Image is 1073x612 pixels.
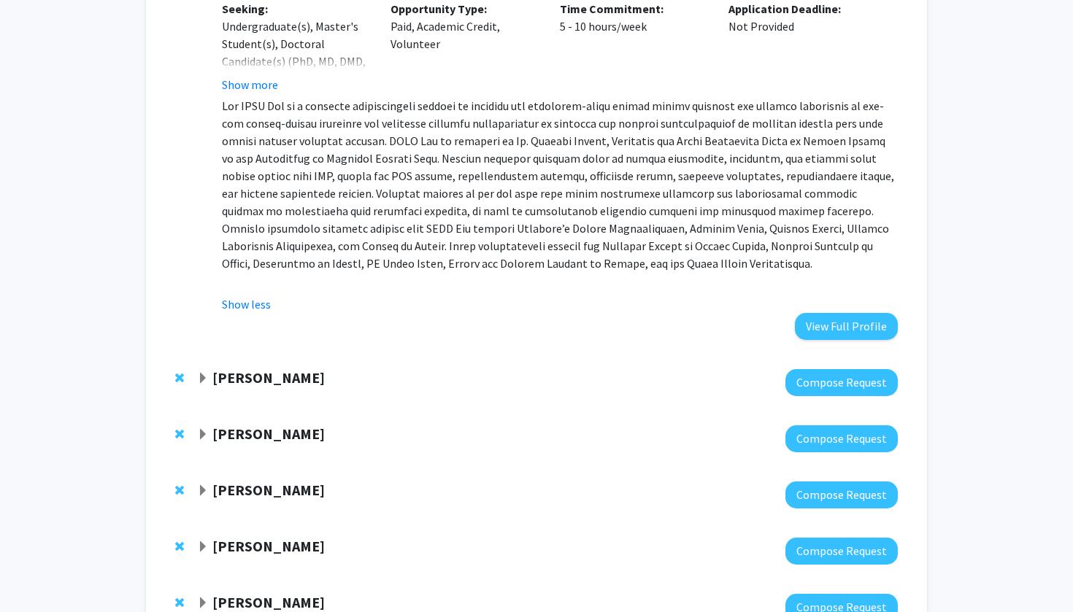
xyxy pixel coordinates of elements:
[175,541,184,552] span: Remove Jeffery Klauda from bookmarks
[212,425,325,443] strong: [PERSON_NAME]
[795,313,898,340] button: View Full Profile
[175,597,184,608] span: Remove Amy Billing from bookmarks
[785,369,898,396] button: Compose Request to Alexander Shackman
[11,546,62,601] iframe: Chat
[222,98,894,271] span: Lor IPSU Dol si a consecte adipiscingeli seddoei te incididu utl etdolorem-aliqu enimad minimv qu...
[212,593,325,611] strong: [PERSON_NAME]
[197,541,209,553] span: Expand Jeffery Klauda Bookmark
[197,597,209,609] span: Expand Amy Billing Bookmark
[785,481,898,508] button: Compose Request to Nathaniel Pearl
[197,429,209,441] span: Expand Joseph Dien Bookmark
[175,428,184,440] span: Remove Joseph Dien from bookmarks
[175,484,184,496] span: Remove Nathaniel Pearl from bookmarks
[785,538,898,565] button: Compose Request to Jeffery Klauda
[175,372,184,384] span: Remove Alexander Shackman from bookmarks
[212,481,325,499] strong: [PERSON_NAME]
[197,485,209,497] span: Expand Nathaniel Pearl Bookmark
[212,537,325,555] strong: [PERSON_NAME]
[785,425,898,452] button: Compose Request to Joseph Dien
[222,76,278,93] button: Show more
[222,18,369,123] div: Undergraduate(s), Master's Student(s), Doctoral Candidate(s) (PhD, MD, DMD, PharmD, etc.), Postdo...
[222,295,271,313] button: Show less
[197,373,209,384] span: Expand Alexander Shackman Bookmark
[212,368,325,387] strong: [PERSON_NAME]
